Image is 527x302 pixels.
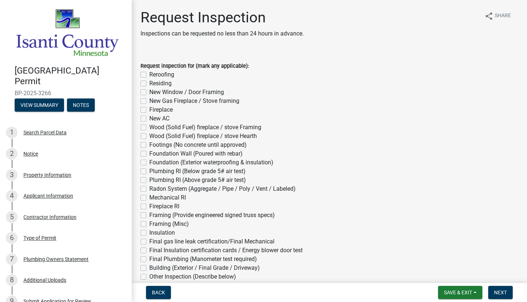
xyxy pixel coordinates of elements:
div: Notice [23,151,38,156]
button: Notes [67,98,95,112]
div: 2 [6,148,18,160]
label: New AC [149,114,169,123]
div: Search Parcel Data [23,130,67,135]
button: View Summary [15,98,64,112]
label: Fireplace [149,105,173,114]
div: 6 [6,232,18,244]
h1: Request Inspection [141,9,304,26]
button: shareShare [479,9,517,23]
label: Plumbing RI (Below grade 5# air test) [149,167,246,176]
h4: [GEOGRAPHIC_DATA] Permit [15,66,126,87]
img: Isanti County, Minnesota [15,8,120,58]
div: 5 [6,211,18,223]
div: 4 [6,190,18,202]
div: 7 [6,253,18,265]
label: Radon System (Aggregate / Pipe / Poly / Vent / Labeled) [149,184,296,193]
label: Fireplace RI [149,202,179,211]
label: Wood (Solid Fuel) fireplace / stove Framing [149,123,261,132]
div: 8 [6,274,18,286]
div: 1 [6,127,18,138]
span: Share [495,12,511,20]
div: Applicant Information [23,193,73,198]
label: Framing (Misc) [149,220,189,228]
div: Additional Uploads [23,277,66,283]
label: Foundation (Exterior waterproofing & insulation) [149,158,273,167]
label: Final Plumbing (Manometer test required) [149,255,257,264]
label: Mechanical RI [149,193,186,202]
span: Back [152,290,165,295]
label: Final gas line leak certification/Final Mechanical [149,237,274,246]
div: 3 [6,169,18,181]
label: Framing (Provide engineered signed truss specs) [149,211,275,220]
label: New Window / Door Framing [149,88,224,97]
span: Next [494,290,507,295]
wm-modal-confirm: Notes [67,102,95,108]
label: Residing [149,79,172,88]
label: Request inspection for (mark any applicable): [141,64,249,69]
label: Wood (Solid Fuel) fireplace / stove Hearth [149,132,257,141]
div: Plumbing Owners Statement [23,257,89,262]
label: Reroofing [149,70,174,79]
label: Other Inspection (Describe below) [149,272,236,281]
span: BP-2025-3266 [15,90,117,97]
p: Inspections can be requested no less than 24 hours in advance. [141,29,304,38]
i: share [485,12,493,20]
wm-modal-confirm: Summary [15,102,64,108]
button: Next [488,286,513,299]
label: Plumbing RI (Above grade 5# air test) [149,176,246,184]
label: Insulation [149,228,175,237]
div: Type of Permit [23,235,56,241]
label: New Gas Fireplace / Stove framing [149,97,239,105]
label: Final Insulation certification cards / Energy blower door test [149,246,303,255]
button: Back [146,286,171,299]
div: Property Information [23,172,71,178]
button: Save & Exit [438,286,482,299]
span: Save & Exit [444,290,472,295]
label: Footings (No concrete until approved) [149,141,247,149]
label: Building (Exterior / Final Grade / Driveway) [149,264,260,272]
label: Foundation Wall (Poured with rebar) [149,149,243,158]
div: Contractor Information [23,215,76,220]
